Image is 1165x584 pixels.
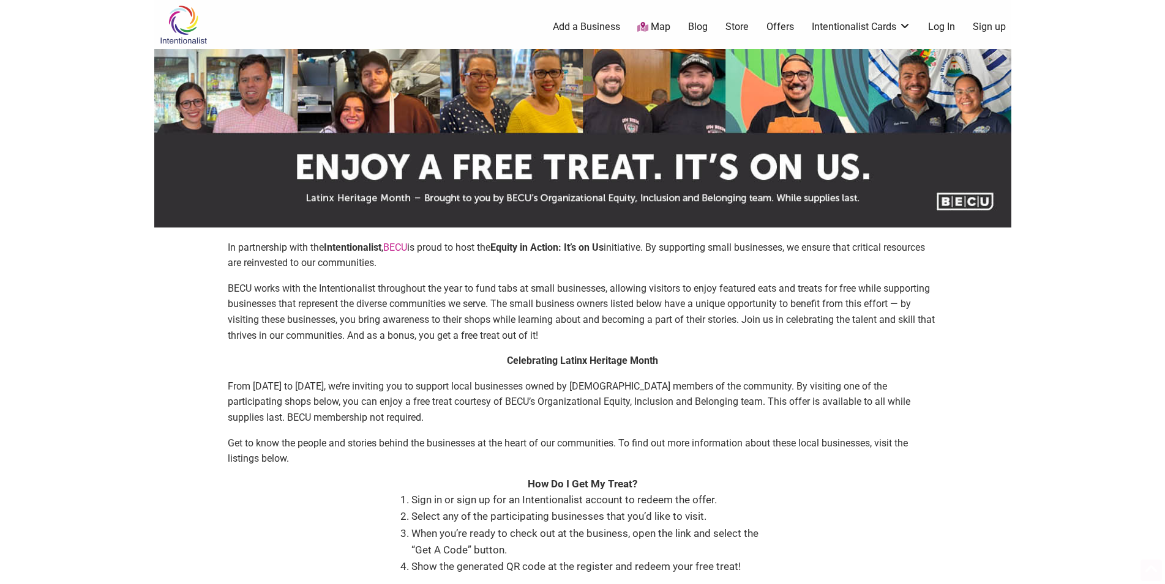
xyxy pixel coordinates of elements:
p: BECU works with the Intentionalist throughout the year to fund tabs at small businesses, allowing... [228,281,938,343]
li: Select any of the participating businesses that you’d like to visit. [411,508,766,525]
a: Log In [928,20,955,34]
a: Offers [766,20,794,34]
li: Sign in or sign up for an Intentionalist account to redeem the offer. [411,492,766,508]
a: Store [725,20,749,34]
li: Show the generated QR code at the register and redeem your free treat! [411,558,766,575]
p: Get to know the people and stories behind the businesses at the heart of our communities. To find... [228,435,938,467]
p: From [DATE] to [DATE], we’re inviting you to support local businesses owned by [DEMOGRAPHIC_DATA]... [228,379,938,426]
a: Map [637,20,670,34]
a: Blog [688,20,708,34]
a: BECU [383,242,407,253]
a: Intentionalist Cards [812,20,911,34]
img: Intentionalist [154,5,212,45]
a: Add a Business [553,20,620,34]
li: When you’re ready to check out at the business, open the link and select the “Get A Code” button. [411,525,766,558]
strong: Intentionalist [324,242,381,253]
img: sponsor logo [154,49,1011,227]
strong: Celebrating Latinx Heritage Month [507,355,658,366]
strong: How Do I Get My Treat? [528,478,637,490]
a: Sign up [973,20,1006,34]
p: In partnership with the , is proud to host the initiative. By supporting small businesses, we ens... [228,240,938,271]
div: Scroll Back to Top [1141,560,1162,581]
strong: Equity in Action: It’s on Us [490,242,604,253]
